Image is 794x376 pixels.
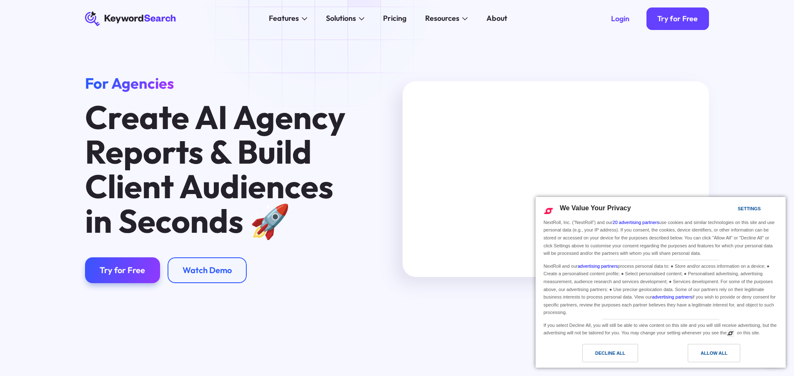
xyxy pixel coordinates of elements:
[85,74,174,92] span: For Agencies
[661,344,781,366] a: Allow All
[542,319,779,338] div: If you select Decline All, you will still be able to view content on this site and you will still...
[611,14,629,23] div: Login
[738,204,761,213] div: Settings
[85,257,160,284] a: Try for Free
[542,260,779,317] div: NextRoll and our process personal data to: ● Store and/or access information on a device; ● Creat...
[613,220,659,225] a: 20 advertising partners
[701,349,727,358] div: Allow All
[541,344,661,366] a: Decline All
[425,13,459,24] div: Resources
[595,349,625,358] div: Decline All
[403,81,709,276] iframe: KeywordSearch Agency Reports
[269,13,299,24] div: Features
[183,265,232,275] div: Watch Demo
[657,14,698,23] div: Try for Free
[600,7,641,30] a: Login
[578,264,618,269] a: advertising partners
[542,218,779,258] div: NextRoll, Inc. ("NextRoll") and our use cookies and similar technologies on this site and use per...
[100,265,145,275] div: Try for Free
[723,202,743,217] a: Settings
[481,11,513,26] a: About
[646,7,709,30] a: Try for Free
[383,13,406,24] div: Pricing
[85,100,354,239] h1: Create AI Agency Reports & Build Client Audiences in Seconds 🚀
[652,294,692,299] a: advertising partners
[560,204,631,212] span: We Value Your Privacy
[486,13,507,24] div: About
[326,13,356,24] div: Solutions
[378,11,412,26] a: Pricing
